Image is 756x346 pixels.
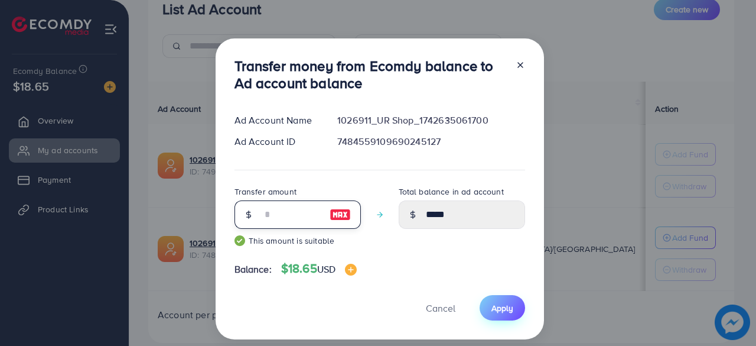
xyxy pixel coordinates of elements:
div: Ad Account ID [225,135,328,148]
label: Total balance in ad account [399,186,504,198]
div: 1026911_UR Shop_1742635061700 [328,114,534,127]
span: Balance: [234,263,272,276]
label: Transfer amount [234,186,296,198]
small: This amount is suitable [234,235,361,247]
span: Cancel [426,302,455,315]
div: 7484559109690245127 [328,135,534,148]
div: Ad Account Name [225,114,328,127]
img: image [330,208,351,222]
h4: $18.65 [281,261,357,276]
span: USD [317,263,335,276]
img: image [345,264,357,276]
span: Apply [491,302,513,314]
button: Apply [480,295,525,321]
img: guide [234,235,245,246]
h3: Transfer money from Ecomdy balance to Ad account balance [234,57,506,92]
button: Cancel [411,295,470,321]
